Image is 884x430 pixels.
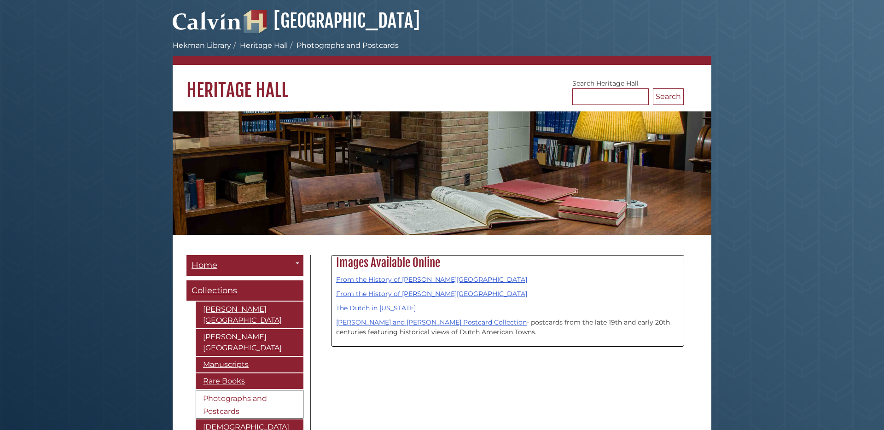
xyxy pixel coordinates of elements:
[336,290,527,298] a: From the History of [PERSON_NAME][GEOGRAPHIC_DATA]
[244,10,267,33] img: Hekman Library Logo
[192,260,217,270] span: Home
[196,357,303,372] a: Manuscripts
[173,40,711,65] nav: breadcrumb
[240,41,288,50] a: Heritage Hall
[336,318,679,337] p: - postcards from the late 19th and early 20th centuries featuring historical views of Dutch Ameri...
[173,65,711,102] h1: Heritage Hall
[288,40,399,51] li: Photographs and Postcards
[336,318,527,326] a: [PERSON_NAME] and [PERSON_NAME] Postcard Collection
[196,390,303,418] a: Photographs and Postcards
[173,41,231,50] a: Hekman Library
[173,7,242,33] img: Calvin
[186,280,303,301] a: Collections
[173,21,242,29] a: Calvin University
[336,275,527,284] a: From the History of [PERSON_NAME][GEOGRAPHIC_DATA]
[192,285,237,296] span: Collections
[244,9,420,32] a: [GEOGRAPHIC_DATA]
[186,255,303,276] a: Home
[196,329,303,356] a: [PERSON_NAME][GEOGRAPHIC_DATA]
[196,373,303,389] a: Rare Books
[653,88,684,105] button: Search
[331,256,684,270] h2: Images Available Online
[336,304,416,312] a: The Dutch in [US_STATE]
[196,302,303,328] a: [PERSON_NAME][GEOGRAPHIC_DATA]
